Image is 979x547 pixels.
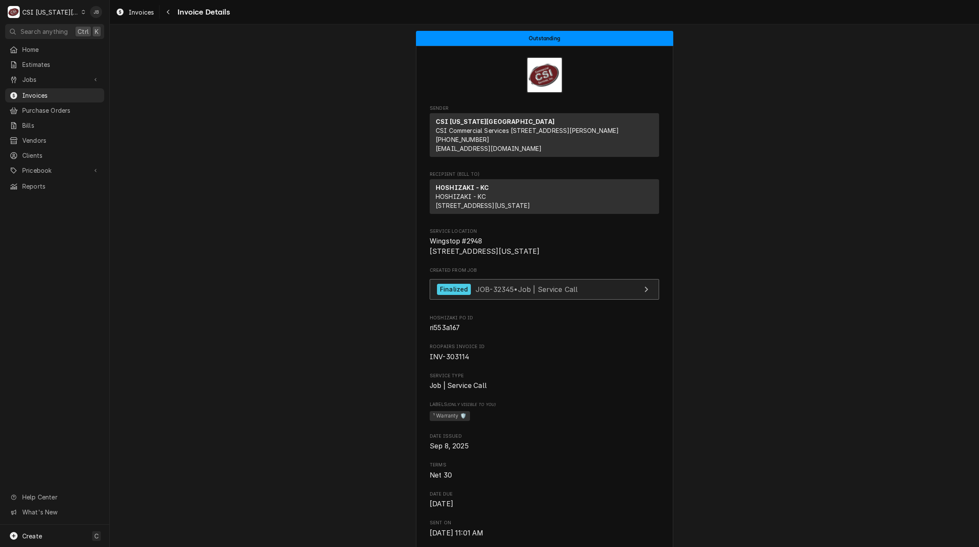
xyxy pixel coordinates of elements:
[430,279,659,300] a: View Job
[430,401,659,422] div: [object Object]
[430,520,659,538] div: Sent On
[5,88,104,102] a: Invoices
[430,343,659,350] span: Roopairs Invoice ID
[5,505,104,519] a: Go to What's New
[430,462,659,469] span: Terms
[430,529,483,537] span: [DATE] 11:01 AM
[430,323,659,333] span: Hoshizaki PO ID
[430,382,487,390] span: Job | Service Call
[90,6,102,18] div: Joshua Bennett's Avatar
[436,118,554,125] strong: CSI [US_STATE][GEOGRAPHIC_DATA]
[5,42,104,57] a: Home
[430,491,659,509] div: Date Due
[476,285,578,293] span: JOB-32345 • Job | Service Call
[22,166,87,175] span: Pricebook
[430,105,659,161] div: Invoice Sender
[436,127,619,134] span: CSI Commercial Services [STREET_ADDRESS][PERSON_NAME]
[161,5,175,19] button: Navigate back
[22,493,99,502] span: Help Center
[430,411,470,421] span: ¹ Warranty 🛡️
[436,145,542,152] a: [EMAIL_ADDRESS][DOMAIN_NAME]
[430,470,659,481] span: Terms
[430,267,659,274] span: Created From Job
[22,182,100,191] span: Reports
[430,433,659,440] span: Date Issued
[5,72,104,87] a: Go to Jobs
[430,528,659,538] span: Sent On
[430,500,453,508] span: [DATE]
[436,136,489,143] a: [PHONE_NUMBER]
[22,151,100,160] span: Clients
[430,462,659,480] div: Terms
[5,103,104,117] a: Purchase Orders
[112,5,157,19] a: Invoices
[430,471,452,479] span: Net 30
[22,508,99,517] span: What's New
[5,148,104,162] a: Clients
[430,441,659,451] span: Date Issued
[5,179,104,193] a: Reports
[447,402,496,407] span: (Only Visible to You)
[90,6,102,18] div: JB
[5,24,104,39] button: Search anythingCtrlK
[5,118,104,132] a: Bills
[22,532,42,540] span: Create
[529,36,560,41] span: Outstanding
[94,532,99,541] span: C
[430,267,659,304] div: Created From Job
[430,324,460,332] span: ri553a167
[22,106,100,115] span: Purchase Orders
[430,381,659,391] span: Service Type
[129,8,154,17] span: Invoices
[430,179,659,214] div: Recipient (Bill To)
[430,343,659,362] div: Roopairs Invoice ID
[430,499,659,509] span: Date Due
[5,490,104,504] a: Go to Help Center
[5,163,104,177] a: Go to Pricebook
[21,27,68,36] span: Search anything
[430,228,659,235] span: Service Location
[430,315,659,333] div: Hoshizaki PO ID
[22,75,87,84] span: Jobs
[5,57,104,72] a: Estimates
[5,133,104,147] a: Vendors
[436,184,489,191] strong: HOSHIZAKI - KC
[22,121,100,130] span: Bills
[8,6,20,18] div: C
[430,237,539,255] span: Wingstop #2948 [STREET_ADDRESS][US_STATE]
[430,373,659,391] div: Service Type
[430,410,659,423] span: [object Object]
[430,315,659,322] span: Hoshizaki PO ID
[430,433,659,451] div: Date Issued
[437,284,471,295] div: Finalized
[175,6,229,18] span: Invoice Details
[22,45,100,54] span: Home
[430,520,659,526] span: Sent On
[95,27,99,36] span: K
[430,105,659,112] span: Sender
[430,113,659,160] div: Sender
[430,401,659,408] span: Labels
[430,171,659,218] div: Invoice Recipient
[430,236,659,256] span: Service Location
[430,171,659,178] span: Recipient (Bill To)
[416,31,673,46] div: Status
[22,136,100,145] span: Vendors
[430,113,659,157] div: Sender
[430,373,659,379] span: Service Type
[22,60,100,69] span: Estimates
[430,179,659,217] div: Recipient (Bill To)
[430,491,659,498] span: Date Due
[430,352,659,362] span: Roopairs Invoice ID
[436,193,530,209] span: HOSHIZAKI - KC [STREET_ADDRESS][US_STATE]
[527,57,563,93] img: Logo
[430,228,659,257] div: Service Location
[430,442,469,450] span: Sep 8, 2025
[22,8,79,17] div: CSI [US_STATE][GEOGRAPHIC_DATA]
[430,353,470,361] span: INV-303114
[78,27,89,36] span: Ctrl
[22,91,100,100] span: Invoices
[8,6,20,18] div: CSI Kansas City's Avatar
